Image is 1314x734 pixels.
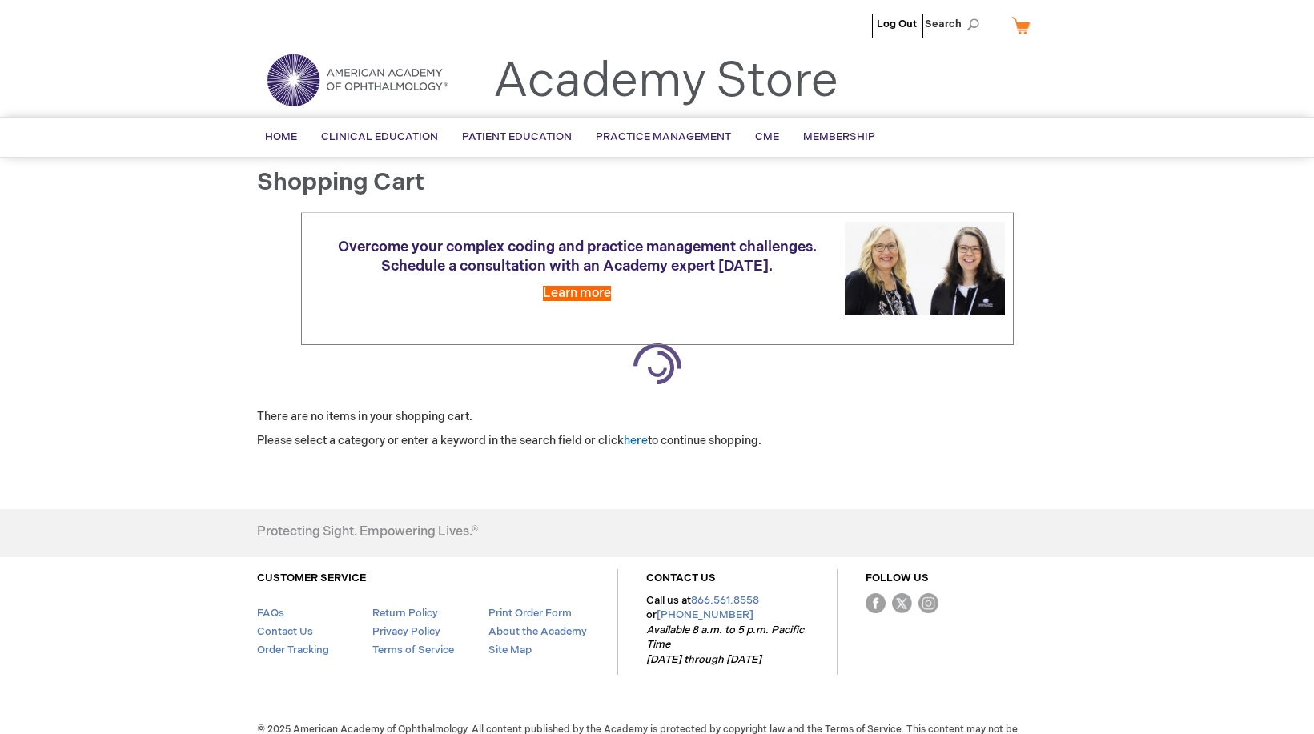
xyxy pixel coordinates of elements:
[257,168,424,197] span: Shopping Cart
[488,625,587,638] a: About the Academy
[265,130,297,143] span: Home
[372,607,438,620] a: Return Policy
[338,239,817,275] span: Overcome your complex coding and practice management challenges. Schedule a consultation with an ...
[691,594,759,607] a: 866.561.8558
[877,18,917,30] a: Log Out
[657,608,753,621] a: [PHONE_NUMBER]
[488,607,572,620] a: Print Order Form
[925,8,986,40] span: Search
[257,607,284,620] a: FAQs
[488,644,532,656] a: Site Map
[321,130,438,143] span: Clinical Education
[918,593,938,613] img: instagram
[845,222,1005,315] img: Schedule a consultation with an Academy expert today
[493,53,838,110] a: Academy Store
[646,593,809,668] p: Call us at or
[646,572,716,584] a: CONTACT US
[372,644,454,656] a: Terms of Service
[257,572,366,584] a: CUSTOMER SERVICE
[646,624,804,666] em: Available 8 a.m. to 5 p.m. Pacific Time [DATE] through [DATE]
[624,434,648,447] a: here
[866,572,929,584] a: FOLLOW US
[372,625,440,638] a: Privacy Policy
[462,130,572,143] span: Patient Education
[257,433,1058,449] p: Please select a category or enter a keyword in the search field or click to continue shopping.
[257,525,478,539] h4: Protecting Sight. Empowering Lives.®
[257,409,1058,425] p: There are no items in your shopping cart.
[543,286,611,301] a: Learn more
[866,593,886,613] img: Facebook
[892,593,912,613] img: Twitter
[257,625,313,638] a: Contact Us
[755,130,779,143] span: CME
[257,644,329,656] a: Order Tracking
[803,130,875,143] span: Membership
[596,130,731,143] span: Practice Management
